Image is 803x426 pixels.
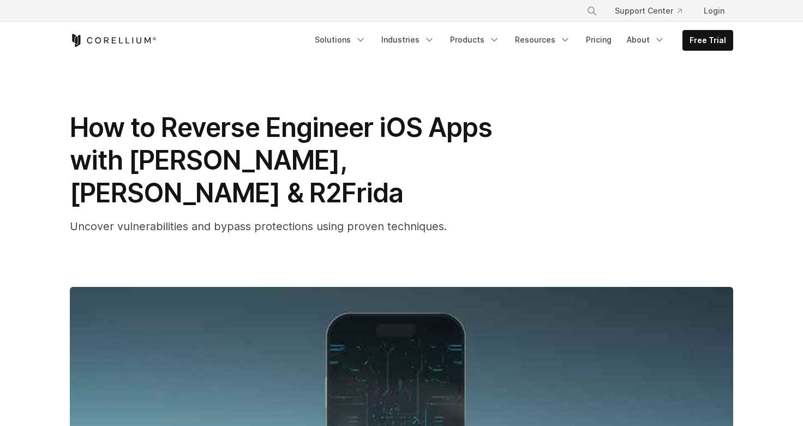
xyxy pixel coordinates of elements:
a: Solutions [308,30,373,50]
a: Resources [508,30,577,50]
div: Navigation Menu [308,30,733,51]
button: Search [582,1,602,21]
a: Corellium Home [70,34,157,47]
span: How to Reverse Engineer iOS Apps with [PERSON_NAME], [PERSON_NAME] & R2Frida [70,111,492,209]
a: Products [444,30,506,50]
span: Uncover vulnerabilities and bypass protections using proven techniques. [70,220,447,233]
a: Support Center [606,1,691,21]
div: Navigation Menu [573,1,733,21]
a: Login [695,1,733,21]
a: Industries [375,30,441,50]
a: Free Trial [683,31,733,50]
a: About [620,30,672,50]
a: Pricing [579,30,618,50]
